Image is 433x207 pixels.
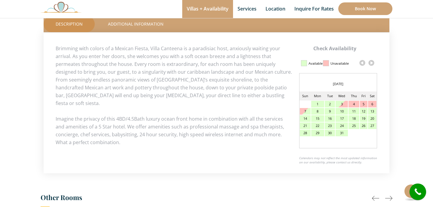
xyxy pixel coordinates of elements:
[368,91,377,100] td: Sat
[330,58,349,69] div: Unavailable
[311,91,324,100] td: Mon
[411,185,425,199] i: call
[336,122,348,129] div: 24
[336,101,348,107] div: 3
[349,108,359,115] div: 11
[311,108,324,115] div: 8
[338,2,392,15] a: Book Now
[56,115,377,146] p: Imagine the privacy of this 4BD/4.5Bath luxury ocean front home in combination with all the servi...
[41,191,392,207] h3: Other Rooms
[41,2,81,13] img: Awesome Logo
[410,184,426,200] a: call
[325,130,335,136] div: 30
[349,115,359,122] div: 18
[349,122,359,129] div: 25
[311,122,324,129] div: 22
[96,16,176,32] a: Additional Information
[360,91,367,100] td: Fri
[309,58,323,69] div: Available
[325,122,335,129] div: 23
[325,101,335,107] div: 2
[336,108,348,115] div: 10
[368,115,376,122] div: 20
[360,122,367,129] div: 26
[360,108,367,115] div: 12
[311,115,324,122] div: 15
[299,91,311,100] td: Sun
[311,101,324,107] div: 1
[325,115,335,122] div: 16
[56,45,377,107] p: Brimming with colors of a Mexican Fiesta, Villa Canteena is a paradisiac host, anxiously waiting ...
[360,101,367,107] div: 5
[300,122,311,129] div: 21
[349,101,359,107] div: 4
[335,91,348,100] td: Wed
[311,130,324,136] div: 29
[325,108,335,115] div: 9
[368,108,376,115] div: 13
[368,122,376,129] div: 27
[360,115,367,122] div: 19
[348,91,360,100] td: Thu
[299,79,377,88] div: [DATE]
[336,130,348,136] div: 31
[300,130,311,136] div: 28
[300,108,311,115] div: 7
[336,115,348,122] div: 17
[44,16,95,32] a: Description
[300,115,311,122] div: 14
[368,101,376,107] div: 6
[324,91,335,100] td: Tue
